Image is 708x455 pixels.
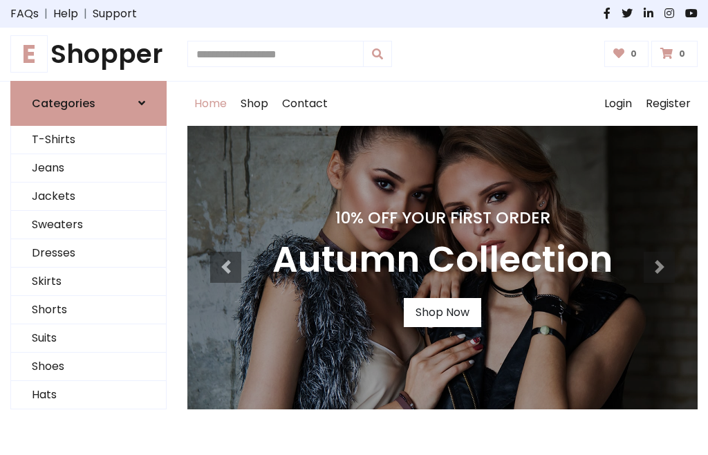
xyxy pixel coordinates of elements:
span: 0 [676,48,689,60]
a: Dresses [11,239,166,268]
h6: Categories [32,97,95,110]
span: 0 [627,48,640,60]
a: T-Shirts [11,126,166,154]
a: Skirts [11,268,166,296]
a: Shorts [11,296,166,324]
span: | [39,6,53,22]
a: Login [597,82,639,126]
a: Jackets [11,183,166,211]
h1: Shopper [10,39,167,70]
a: Jeans [11,154,166,183]
a: Register [639,82,698,126]
a: EShopper [10,39,167,70]
span: | [78,6,93,22]
a: 0 [651,41,698,67]
a: Hats [11,381,166,409]
span: E [10,35,48,73]
a: Shop Now [404,298,481,327]
a: Shoes [11,353,166,381]
a: Categories [10,81,167,126]
h4: 10% Off Your First Order [272,208,613,228]
a: Contact [275,82,335,126]
a: Support [93,6,137,22]
a: 0 [604,41,649,67]
a: Suits [11,324,166,353]
a: FAQs [10,6,39,22]
a: Shop [234,82,275,126]
a: Help [53,6,78,22]
a: Home [187,82,234,126]
a: Sweaters [11,211,166,239]
h3: Autumn Collection [272,239,613,281]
